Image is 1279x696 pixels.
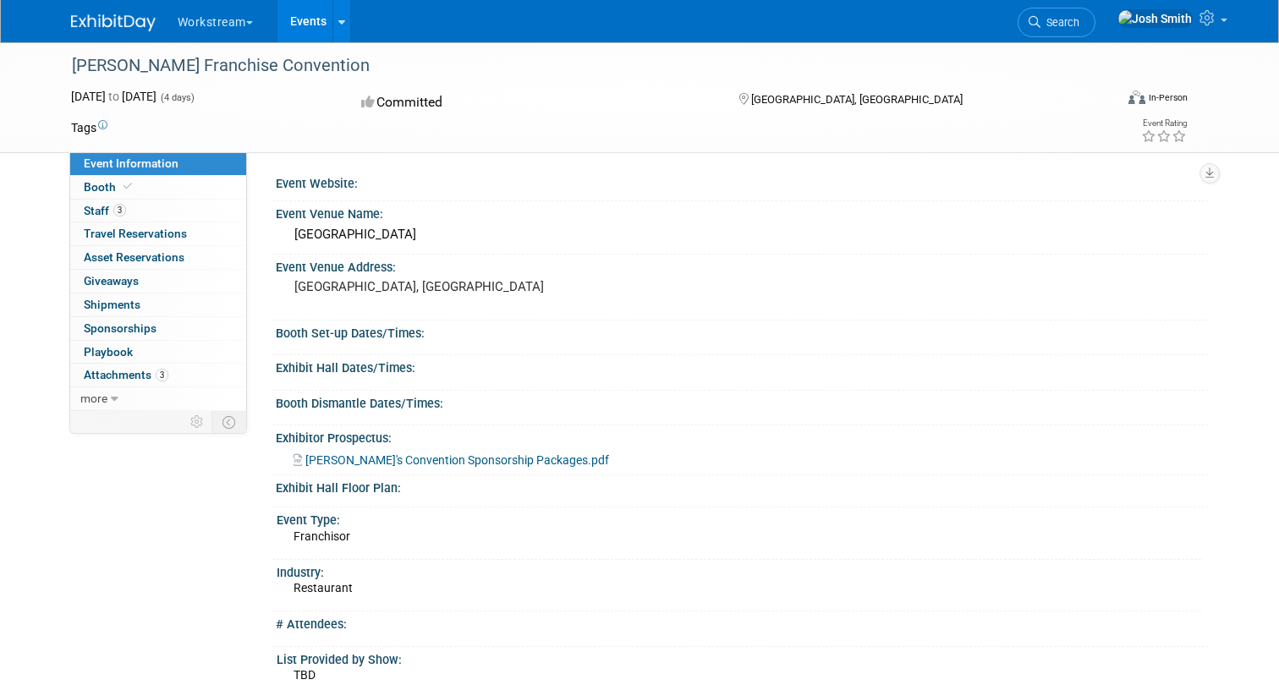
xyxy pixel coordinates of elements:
[1141,119,1187,128] div: Event Rating
[70,317,246,340] a: Sponsorships
[294,581,353,595] span: Restaurant
[71,119,107,136] td: Tags
[124,182,132,191] i: Booth reservation complete
[1128,90,1145,104] img: Format-Inperson.png
[84,321,156,335] span: Sponsorships
[277,647,1201,668] div: List Provided by Show:
[70,270,246,293] a: Giveaways
[276,425,1209,447] div: Exhibitor Prospectus:
[1018,8,1095,37] a: Search
[70,246,246,269] a: Asset Reservations
[84,345,133,359] span: Playbook
[70,293,246,316] a: Shipments
[211,411,246,433] td: Toggle Event Tabs
[276,201,1209,222] div: Event Venue Name:
[70,364,246,386] a: Attachments3
[70,152,246,175] a: Event Information
[84,298,140,311] span: Shipments
[113,204,126,216] span: 3
[276,355,1209,376] div: Exhibit Hall Dates/Times:
[84,274,139,288] span: Giveaways
[294,453,609,467] a: [PERSON_NAME]'s Convention Sponsorship Packages.pdf
[1148,91,1188,104] div: In-Person
[288,222,1196,248] div: [GEOGRAPHIC_DATA]
[1117,9,1193,28] img: Josh Smith
[356,88,711,118] div: Committed
[84,227,187,240] span: Travel Reservations
[294,529,350,543] span: Franchisor
[294,279,646,294] pre: [GEOGRAPHIC_DATA], [GEOGRAPHIC_DATA]
[277,560,1201,581] div: Industry:
[70,176,246,199] a: Booth
[751,93,963,106] span: [GEOGRAPHIC_DATA], [GEOGRAPHIC_DATA]
[71,90,156,103] span: [DATE] [DATE]
[183,411,212,433] td: Personalize Event Tab Strip
[276,475,1209,496] div: Exhibit Hall Floor Plan:
[70,341,246,364] a: Playbook
[84,250,184,264] span: Asset Reservations
[1023,88,1188,113] div: Event Format
[70,222,246,245] a: Travel Reservations
[276,611,1209,633] div: # Attendees:
[1040,16,1079,29] span: Search
[156,369,168,381] span: 3
[70,200,246,222] a: Staff3
[276,391,1209,412] div: Booth Dismantle Dates/Times:
[84,180,135,194] span: Booth
[70,387,246,410] a: more
[276,255,1209,276] div: Event Venue Address:
[277,507,1201,529] div: Event Type:
[159,92,195,103] span: (4 days)
[276,321,1209,342] div: Booth Set-up Dates/Times:
[276,171,1209,192] div: Event Website:
[305,453,609,467] span: [PERSON_NAME]'s Convention Sponsorship Packages.pdf
[84,368,168,381] span: Attachments
[106,90,122,103] span: to
[80,392,107,405] span: more
[84,156,178,170] span: Event Information
[84,204,126,217] span: Staff
[71,14,156,31] img: ExhibitDay
[66,51,1093,81] div: [PERSON_NAME] Franchise Convention
[294,668,316,682] span: TBD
